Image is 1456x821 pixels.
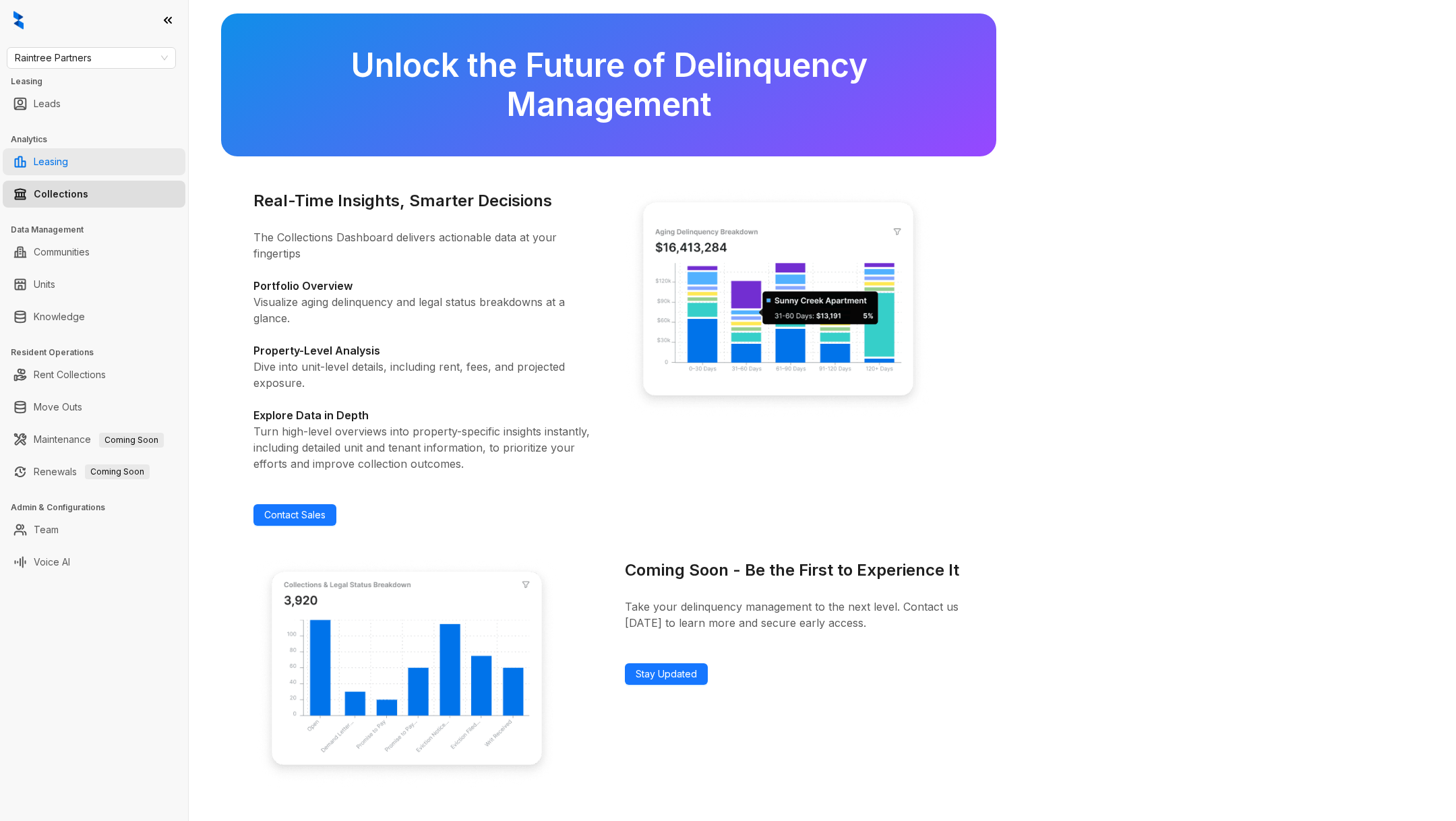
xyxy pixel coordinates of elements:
[253,359,593,391] p: Dive into unit-level details, including rent, fees, and projected exposure.
[3,394,185,421] li: Move Outs
[625,189,932,418] img: Real-Time Insights, Smarter Decisions
[11,75,188,88] h3: Leasing
[34,394,82,421] a: Move Outs
[34,516,59,543] a: Team
[34,148,68,175] a: Leasing
[253,504,336,526] a: Contact Sales
[253,558,560,787] img: Coming Soon - Be the First to Experience It
[3,181,185,208] li: Collections
[253,294,593,326] p: Visualize aging delinquency and legal status breakdowns at a glance.
[11,224,188,236] h3: Data Management
[13,11,24,30] img: logo
[11,133,188,146] h3: Analytics
[34,458,150,485] a: RenewalsComing Soon
[34,549,70,576] a: Voice AI
[253,229,593,262] p: The Collections Dashboard delivers actionable data at your fingertips
[11,346,188,359] h3: Resident Operations
[34,303,85,330] a: Knowledge
[253,342,593,359] h4: Property-Level Analysis
[34,239,90,266] a: Communities
[253,278,593,294] h4: Portfolio Overview
[34,271,55,298] a: Units
[253,46,964,124] h2: Unlock the Future of Delinquency Management
[85,464,150,479] span: Coming Soon
[253,423,593,472] p: Turn high-level overviews into property-specific insights instantly, including detailed unit and ...
[99,433,164,448] span: Coming Soon
[34,90,61,117] a: Leads
[253,189,593,213] h3: Real-Time Insights, Smarter Decisions
[11,501,188,514] h3: Admin & Configurations
[3,516,185,543] li: Team
[15,48,168,68] span: Raintree Partners
[3,239,185,266] li: Communities
[3,361,185,388] li: Rent Collections
[253,407,593,423] h4: Explore Data in Depth
[3,458,185,485] li: Renewals
[625,599,964,631] p: Take your delinquency management to the next level. Contact us [DATE] to learn more and secure ea...
[625,663,708,685] a: Stay Updated
[3,148,185,175] li: Leasing
[625,558,964,582] h3: Coming Soon - Be the First to Experience It
[264,508,326,522] span: Contact Sales
[34,361,106,388] a: Rent Collections
[34,181,88,208] a: Collections
[3,271,185,298] li: Units
[3,90,185,117] li: Leads
[3,303,185,330] li: Knowledge
[636,667,697,681] span: Stay Updated
[3,426,185,453] li: Maintenance
[3,549,185,576] li: Voice AI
